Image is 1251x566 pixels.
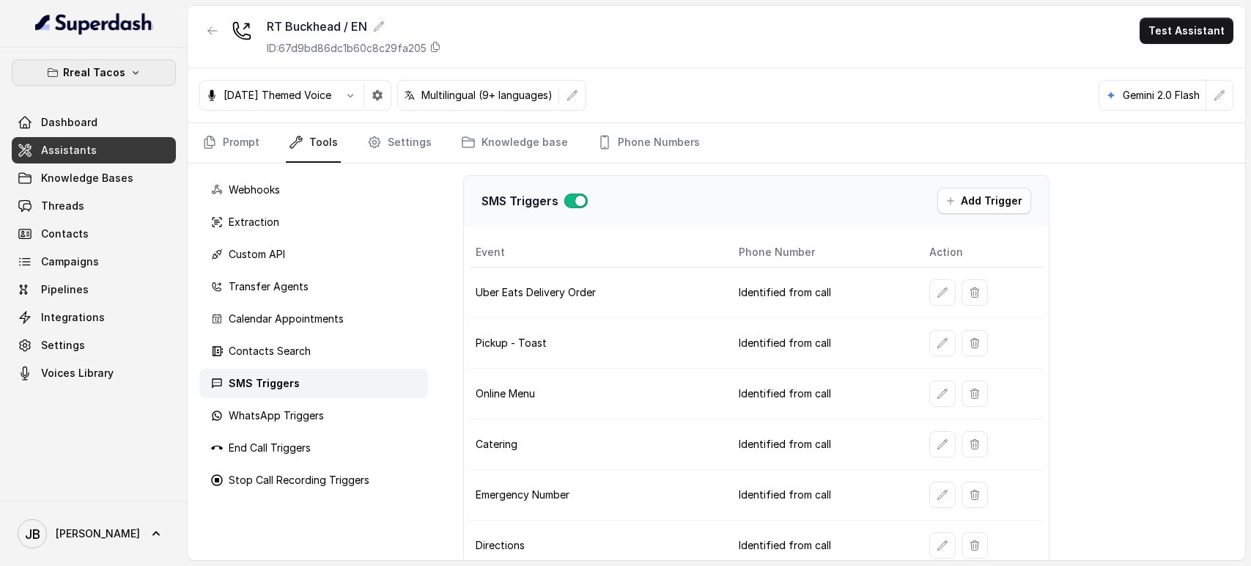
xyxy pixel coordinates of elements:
[12,276,176,303] a: Pipelines
[267,18,441,35] div: RT Buckhead / EN
[229,247,285,262] p: Custom API
[12,221,176,247] a: Contacts
[41,310,105,325] span: Integrations
[229,279,309,294] p: Transfer Agents
[41,338,85,353] span: Settings
[229,441,311,455] p: End Call Triggers
[229,344,311,359] p: Contacts Search
[470,470,727,521] td: Emergency Number
[481,192,558,210] p: SMS Triggers
[286,123,341,163] a: Tools
[12,109,176,136] a: Dashboard
[12,360,176,386] a: Voices Library
[727,369,918,419] td: Identified from call
[41,171,133,185] span: Knowledge Bases
[12,304,176,331] a: Integrations
[199,123,262,163] a: Prompt
[470,238,727,268] th: Event
[224,88,331,103] p: [DATE] Themed Voice
[229,473,369,488] p: Stop Call Recording Triggers
[229,312,344,326] p: Calendar Appointments
[229,376,300,391] p: SMS Triggers
[470,419,727,470] td: Catering
[470,318,727,369] td: Pickup - Toast
[25,526,40,542] text: JB
[1140,18,1233,44] button: Test Assistant
[470,268,727,318] td: Uber Eats Delivery Order
[63,64,125,81] p: Rreal Tacos
[229,215,279,229] p: Extraction
[421,88,553,103] p: Multilingual (9+ languages)
[56,526,140,541] span: [PERSON_NAME]
[12,332,176,359] a: Settings
[41,282,89,297] span: Pipelines
[41,254,99,269] span: Campaigns
[12,513,176,554] a: [PERSON_NAME]
[364,123,435,163] a: Settings
[918,238,1043,268] th: Action
[1123,88,1200,103] p: Gemini 2.0 Flash
[12,137,176,163] a: Assistants
[199,123,1233,163] nav: Tabs
[458,123,571,163] a: Knowledge base
[41,199,84,213] span: Threads
[229,408,324,423] p: WhatsApp Triggers
[727,318,918,369] td: Identified from call
[41,115,97,130] span: Dashboard
[12,193,176,219] a: Threads
[12,59,176,86] button: Rreal Tacos
[470,369,727,419] td: Online Menu
[937,188,1031,214] button: Add Trigger
[12,165,176,191] a: Knowledge Bases
[41,366,114,381] span: Voices Library
[12,249,176,275] a: Campaigns
[727,470,918,521] td: Identified from call
[1105,89,1117,101] svg: google logo
[41,227,89,241] span: Contacts
[229,183,280,197] p: Webhooks
[41,143,97,158] span: Assistants
[35,12,153,35] img: light.svg
[267,41,427,56] p: ID: 67d9bd86dc1b60c8c29fa205
[727,268,918,318] td: Identified from call
[727,419,918,470] td: Identified from call
[727,238,918,268] th: Phone Number
[594,123,703,163] a: Phone Numbers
